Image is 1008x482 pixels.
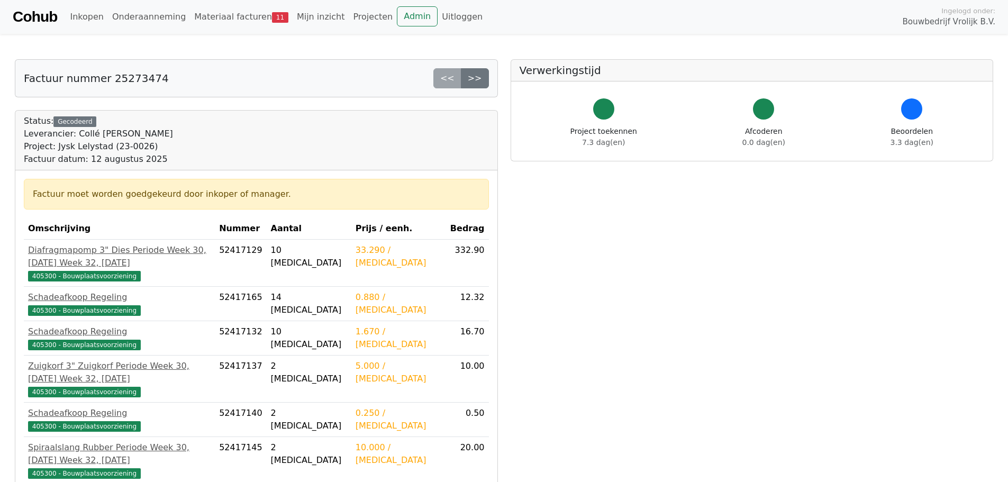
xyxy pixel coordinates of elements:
[28,340,141,350] span: 405300 - Bouwplaatsvoorziening
[461,68,489,88] a: >>
[438,6,487,28] a: Uitloggen
[446,321,489,356] td: 16.70
[24,218,215,240] th: Omschrijving
[349,6,397,28] a: Projecten
[446,403,489,437] td: 0.50
[28,360,211,385] div: Zuigkorf 3" Zuigkorf Periode Week 30, [DATE] Week 32, [DATE]
[215,240,266,287] td: 52417129
[28,244,211,269] div: Diafragmapomp 3" Dies Periode Week 30, [DATE] Week 32, [DATE]
[272,12,288,23] span: 11
[28,360,211,398] a: Zuigkorf 3" Zuigkorf Periode Week 30, [DATE] Week 32, [DATE]405300 - Bouwplaatsvoorziening
[356,291,442,316] div: 0.880 / [MEDICAL_DATA]
[356,407,442,432] div: 0.250 / [MEDICAL_DATA]
[215,287,266,321] td: 52417165
[190,6,293,28] a: Materiaal facturen11
[570,126,637,148] div: Project toekennen
[271,360,347,385] div: 2 [MEDICAL_DATA]
[13,4,57,30] a: Cohub
[742,126,785,148] div: Afcoderen
[53,116,96,127] div: Gecodeerd
[271,244,347,269] div: 10 [MEDICAL_DATA]
[941,6,995,16] span: Ingelogd onder:
[28,441,211,467] div: Spiraalslang Rubber Periode Week 30, [DATE] Week 32, [DATE]
[28,325,211,338] div: Schadeafkoop Regeling
[742,138,785,147] span: 0.0 dag(en)
[28,325,211,351] a: Schadeafkoop Regeling405300 - Bouwplaatsvoorziening
[215,218,266,240] th: Nummer
[28,407,211,420] div: Schadeafkoop Regeling
[271,441,347,467] div: 2 [MEDICAL_DATA]
[271,325,347,351] div: 10 [MEDICAL_DATA]
[271,407,347,432] div: 2 [MEDICAL_DATA]
[446,218,489,240] th: Bedrag
[356,360,442,385] div: 5.000 / [MEDICAL_DATA]
[293,6,349,28] a: Mijn inzicht
[28,468,141,479] span: 405300 - Bouwplaatsvoorziening
[66,6,107,28] a: Inkopen
[267,218,351,240] th: Aantal
[356,244,442,269] div: 33.290 / [MEDICAL_DATA]
[891,126,933,148] div: Beoordelen
[24,72,169,85] h5: Factuur nummer 25273474
[33,188,480,201] div: Factuur moet worden goedgekeurd door inkoper of manager.
[902,16,995,28] span: Bouwbedrijf Vrolijk B.V.
[24,153,173,166] div: Factuur datum: 12 augustus 2025
[28,387,141,397] span: 405300 - Bouwplaatsvoorziening
[28,271,141,281] span: 405300 - Bouwplaatsvoorziening
[446,240,489,287] td: 332.90
[271,291,347,316] div: 14 [MEDICAL_DATA]
[446,356,489,403] td: 10.00
[108,6,190,28] a: Onderaanneming
[351,218,446,240] th: Prijs / eenh.
[356,325,442,351] div: 1.670 / [MEDICAL_DATA]
[28,244,211,282] a: Diafragmapomp 3" Dies Periode Week 30, [DATE] Week 32, [DATE]405300 - Bouwplaatsvoorziening
[520,64,985,77] h5: Verwerkingstijd
[891,138,933,147] span: 3.3 dag(en)
[24,140,173,153] div: Project: Jysk Lelystad (23-0026)
[215,403,266,437] td: 52417140
[582,138,625,147] span: 7.3 dag(en)
[28,421,141,432] span: 405300 - Bouwplaatsvoorziening
[28,291,211,316] a: Schadeafkoop Regeling405300 - Bouwplaatsvoorziening
[28,291,211,304] div: Schadeafkoop Regeling
[28,305,141,316] span: 405300 - Bouwplaatsvoorziening
[24,115,173,166] div: Status:
[215,356,266,403] td: 52417137
[215,321,266,356] td: 52417132
[446,287,489,321] td: 12.32
[24,128,173,140] div: Leverancier: Collé [PERSON_NAME]
[356,441,442,467] div: 10.000 / [MEDICAL_DATA]
[28,407,211,432] a: Schadeafkoop Regeling405300 - Bouwplaatsvoorziening
[28,441,211,479] a: Spiraalslang Rubber Periode Week 30, [DATE] Week 32, [DATE]405300 - Bouwplaatsvoorziening
[397,6,438,26] a: Admin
